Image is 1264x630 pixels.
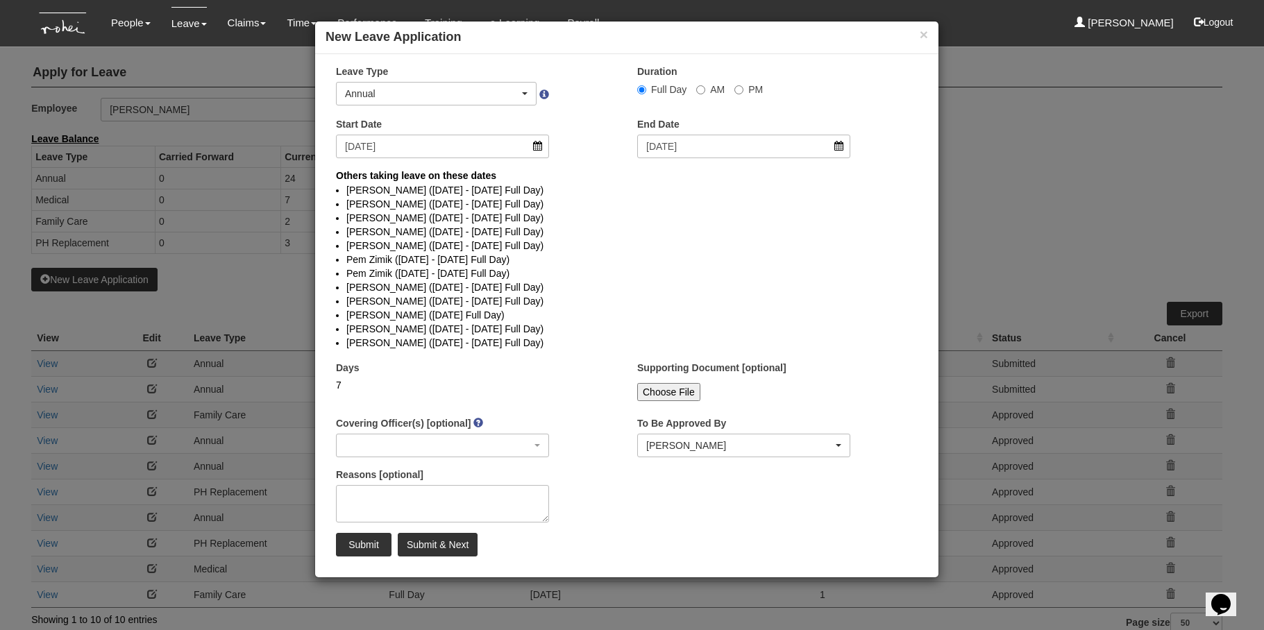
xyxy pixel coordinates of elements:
li: [PERSON_NAME] ([DATE] - [DATE] Full Day) [346,239,907,253]
b: New Leave Application [326,30,461,44]
span: AM [710,84,725,95]
input: Choose File [637,383,700,401]
button: × [920,27,928,42]
li: [PERSON_NAME] ([DATE] - [DATE] Full Day) [346,322,907,336]
label: To Be Approved By [637,416,726,430]
li: Pem Zimik ([DATE] - [DATE] Full Day) [346,266,907,280]
li: [PERSON_NAME] ([DATE] - [DATE] Full Day) [346,294,907,308]
li: [PERSON_NAME] ([DATE] - [DATE] Full Day) [346,183,907,197]
label: Duration [637,65,677,78]
div: Annual [345,87,519,101]
li: [PERSON_NAME] ([DATE] - [DATE] Full Day) [346,225,907,239]
label: Covering Officer(s) [optional] [336,416,471,430]
input: d/m/yyyy [637,135,850,158]
span: Full Day [651,84,686,95]
input: Submit [336,533,391,556]
input: d/m/yyyy [336,135,549,158]
label: Days [336,361,359,375]
li: [PERSON_NAME] ([DATE] - [DATE] Full Day) [346,197,907,211]
div: 7 [336,378,549,392]
li: Pem Zimik ([DATE] - [DATE] Full Day) [346,253,907,266]
input: Submit & Next [398,533,478,556]
button: Evelyn Lim [637,434,850,457]
label: Reasons [optional] [336,468,423,482]
li: [PERSON_NAME] ([DATE] - [DATE] Full Day) [346,211,907,225]
iframe: chat widget [1206,574,1250,616]
label: Leave Type [336,65,388,78]
li: [PERSON_NAME] ([DATE] Full Day) [346,308,907,322]
label: Start Date [336,117,382,131]
span: PM [748,84,763,95]
b: Others taking leave on these dates [336,170,496,181]
li: [PERSON_NAME] ([DATE] - [DATE] Full Day) [346,280,907,294]
label: End Date [637,117,680,131]
button: Annual [336,82,537,105]
label: Supporting Document [optional] [637,361,786,375]
div: [PERSON_NAME] [646,439,833,452]
li: [PERSON_NAME] ([DATE] - [DATE] Full Day) [346,336,907,350]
